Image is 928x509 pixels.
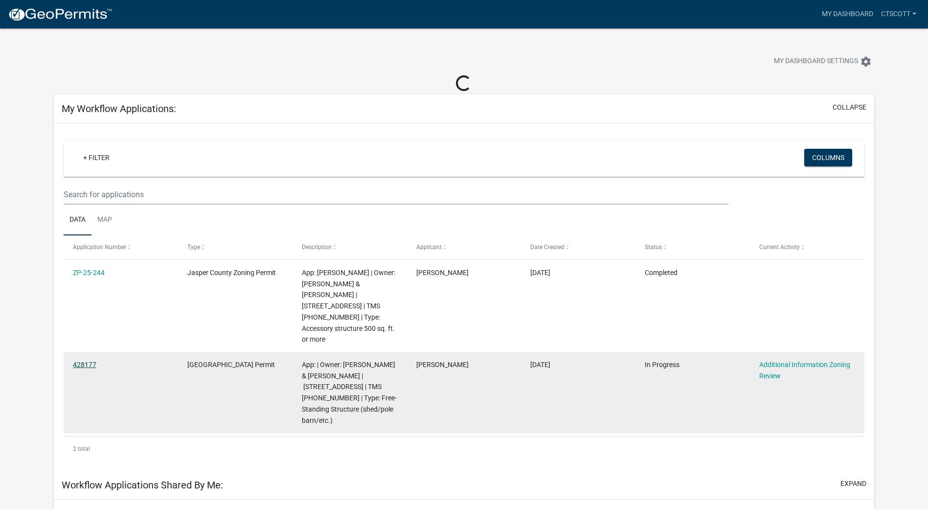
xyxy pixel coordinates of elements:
span: App: | Owner: SCOTT CHAD T & MICHELLE | 149 SHADY OAKS CIR | TMS 039-00-06-220 | Type: Free-Stand... [302,361,397,424]
span: Description [302,244,332,251]
datatable-header-cell: Current Activity [750,235,864,259]
datatable-header-cell: Description [293,235,407,259]
span: Date Created [530,244,565,251]
a: Data [64,205,91,236]
button: collapse [833,102,866,113]
a: ZP-25-244 [73,269,105,277]
a: 428177 [73,361,96,369]
h5: Workflow Applications Shared By Me: [62,479,223,491]
span: Chad Scott [416,269,469,277]
datatable-header-cell: Applicant [407,235,521,259]
span: Applicant [416,244,442,251]
a: + Filter [75,149,117,166]
span: Application Number [73,244,126,251]
span: My Dashboard Settings [774,56,858,68]
button: Columns [804,149,852,166]
span: Chad Scott [416,361,469,369]
span: Type [187,244,200,251]
a: My Dashboard [818,5,877,23]
datatable-header-cell: Type [178,235,293,259]
span: Status [645,244,662,251]
span: App: Chad Scott | Owner: SCOTT CHAD T & MICHELLE | 149 SHADY OAKS CIR | TMS 039-00-06-220 | Type:... [302,269,395,344]
div: collapse [54,123,874,470]
span: Jasper County Zoning Permit [187,269,276,277]
button: My Dashboard Settingssettings [766,52,880,71]
span: In Progress [645,361,679,369]
a: CTScott [877,5,920,23]
span: Completed [645,269,678,277]
datatable-header-cell: Application Number [64,235,178,259]
span: Jasper County Building Permit [187,361,275,369]
i: settings [860,56,872,68]
button: expand [840,479,866,489]
datatable-header-cell: Status [635,235,750,259]
input: Search for applications [64,185,728,205]
a: Map [91,205,118,236]
span: 05/29/2025 [530,361,550,369]
span: Current Activity [759,244,800,251]
span: 05/29/2025 [530,269,550,277]
a: Additional Information Zoning Review [759,361,850,380]
h5: My Workflow Applications: [62,103,176,115]
div: 2 total [64,437,864,461]
datatable-header-cell: Date Created [521,235,635,259]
